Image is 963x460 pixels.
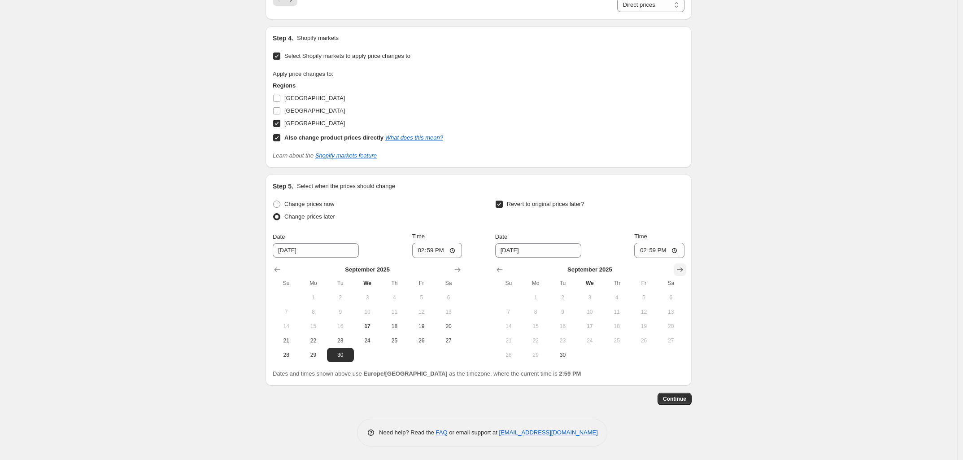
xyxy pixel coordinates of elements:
span: Apply price changes to: [273,70,333,77]
span: Mo [303,280,323,287]
span: 2 [331,294,350,301]
th: Tuesday [327,276,354,290]
button: Sunday September 21 2025 [273,333,300,348]
button: Saturday September 6 2025 [658,290,684,305]
button: Monday September 29 2025 [300,348,327,362]
span: 11 [607,308,627,315]
button: Monday September 1 2025 [522,290,549,305]
button: Tuesday September 30 2025 [327,348,354,362]
h3: Regions [273,81,443,90]
span: [GEOGRAPHIC_DATA] [284,120,345,127]
span: Tu [553,280,572,287]
th: Sunday [495,276,522,290]
span: 21 [276,337,296,344]
span: 10 [580,308,600,315]
span: Th [384,280,404,287]
button: Friday September 19 2025 [630,319,657,333]
button: Tuesday September 9 2025 [327,305,354,319]
button: Thursday September 18 2025 [603,319,630,333]
button: Sunday September 21 2025 [495,333,522,348]
span: Tu [331,280,350,287]
span: Mo [526,280,545,287]
span: 15 [303,323,323,330]
button: Friday September 5 2025 [408,290,435,305]
button: Monday September 8 2025 [522,305,549,319]
span: Fr [634,280,654,287]
span: Need help? Read the [379,429,436,436]
span: 24 [580,337,600,344]
button: Monday September 15 2025 [522,319,549,333]
button: Sunday September 14 2025 [495,319,522,333]
button: Thursday September 4 2025 [381,290,408,305]
span: 25 [607,337,627,344]
span: 28 [499,351,519,359]
th: Saturday [435,276,462,290]
button: Today Wednesday September 17 2025 [576,319,603,333]
button: Saturday September 20 2025 [435,319,462,333]
button: Show previous month, August 2025 [271,263,283,276]
span: 14 [499,323,519,330]
span: Su [276,280,296,287]
span: 27 [661,337,681,344]
button: Show next month, October 2025 [674,263,686,276]
button: Thursday September 18 2025 [381,319,408,333]
span: We [357,280,377,287]
span: 20 [439,323,458,330]
th: Monday [522,276,549,290]
span: Revert to original prices later? [507,201,584,207]
button: Sunday September 7 2025 [273,305,300,319]
button: Tuesday September 9 2025 [549,305,576,319]
th: Wednesday [576,276,603,290]
button: Wednesday September 3 2025 [576,290,603,305]
span: 13 [439,308,458,315]
span: 25 [384,337,404,344]
button: Wednesday September 24 2025 [576,333,603,348]
button: Tuesday September 23 2025 [327,333,354,348]
button: Saturday September 13 2025 [435,305,462,319]
th: Monday [300,276,327,290]
span: 7 [499,308,519,315]
span: 22 [526,337,545,344]
button: Wednesday September 10 2025 [576,305,603,319]
button: Saturday September 27 2025 [658,333,684,348]
span: 27 [439,337,458,344]
button: Tuesday September 23 2025 [549,333,576,348]
button: Tuesday September 2 2025 [549,290,576,305]
button: Tuesday September 16 2025 [549,319,576,333]
button: Sunday September 14 2025 [273,319,300,333]
th: Saturday [658,276,684,290]
span: 30 [331,351,350,359]
span: Date [273,233,285,240]
span: 16 [331,323,350,330]
span: 24 [357,337,377,344]
span: 12 [634,308,654,315]
button: Sunday September 28 2025 [273,348,300,362]
span: We [580,280,600,287]
button: Thursday September 25 2025 [603,333,630,348]
button: Friday September 5 2025 [630,290,657,305]
button: Tuesday September 2 2025 [327,290,354,305]
p: Select when the prices should change [297,182,395,191]
span: 4 [384,294,404,301]
span: 16 [553,323,572,330]
a: [EMAIL_ADDRESS][DOMAIN_NAME] [499,429,598,436]
th: Wednesday [354,276,381,290]
span: or email support at [448,429,499,436]
button: Continue [658,393,692,405]
span: 6 [439,294,458,301]
span: Fr [412,280,431,287]
span: 26 [634,337,654,344]
button: Sunday September 28 2025 [495,348,522,362]
button: Saturday September 6 2025 [435,290,462,305]
span: 17 [357,323,377,330]
span: 4 [607,294,627,301]
span: Dates and times shown above use as the timezone, where the current time is [273,370,581,377]
th: Sunday [273,276,300,290]
span: Sa [661,280,681,287]
button: Thursday September 4 2025 [603,290,630,305]
span: 14 [276,323,296,330]
span: 23 [553,337,572,344]
span: Date [495,233,507,240]
button: Friday September 12 2025 [408,305,435,319]
span: 23 [331,337,350,344]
